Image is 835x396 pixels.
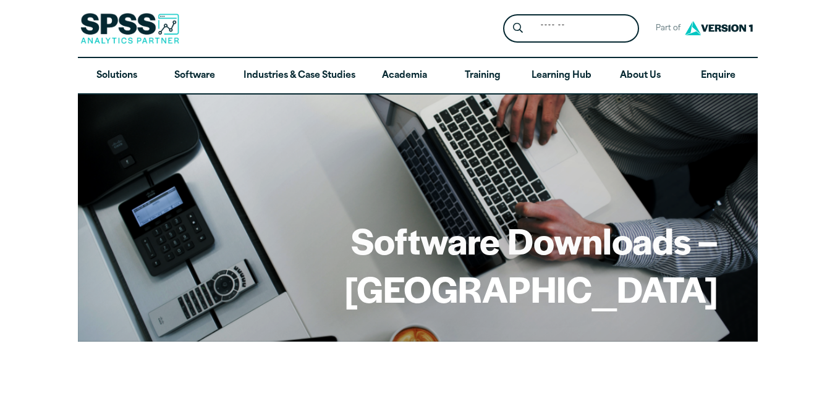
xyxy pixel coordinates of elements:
nav: Desktop version of site main menu [78,58,758,94]
a: Solutions [78,58,156,94]
h1: Software Downloads – [GEOGRAPHIC_DATA] [117,216,718,312]
img: SPSS Analytics Partner [80,13,179,44]
svg: Search magnifying glass icon [513,23,523,33]
a: Software [156,58,234,94]
form: Site Header Search Form [503,14,639,43]
a: About Us [601,58,679,94]
button: Search magnifying glass icon [506,17,529,40]
a: Industries & Case Studies [234,58,365,94]
img: Version1 Logo [682,17,756,40]
a: Enquire [679,58,757,94]
a: Training [443,58,521,94]
a: Academia [365,58,443,94]
span: Part of [649,20,682,38]
a: Learning Hub [522,58,601,94]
